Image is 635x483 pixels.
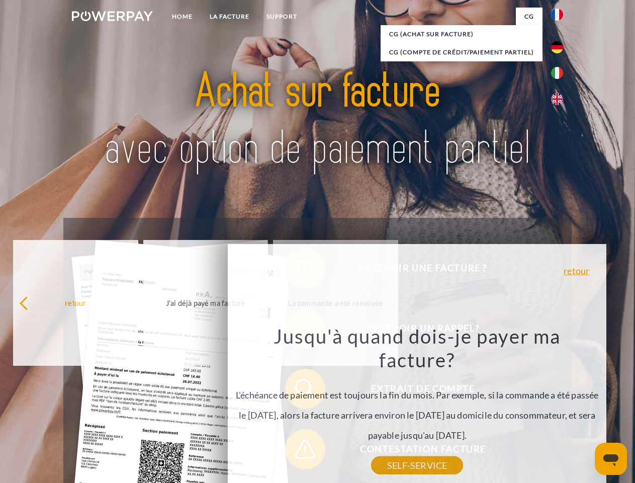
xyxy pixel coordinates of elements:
img: logo-powerpay-white.svg [72,11,153,21]
div: J'ai déjà payé ma facture [149,296,262,309]
div: L'échéance de paiement est toujours la fin du mois. Par exemple, si la commande a été passée le [... [234,324,601,465]
a: CG (Compte de crédit/paiement partiel) [381,43,542,61]
div: retour [19,296,132,309]
img: en [551,93,563,105]
a: CG [516,8,542,26]
img: de [551,41,563,53]
a: SELF-SERVICE [371,456,463,474]
a: retour [564,266,589,275]
a: Home [163,8,201,26]
a: CG (achat sur facture) [381,25,542,43]
a: LA FACTURE [201,8,258,26]
a: Support [258,8,306,26]
img: it [551,67,563,79]
img: fr [551,9,563,21]
h3: Jusqu'à quand dois-je payer ma facture? [234,324,601,372]
iframe: Bouton de lancement de la fenêtre de messagerie [595,443,627,475]
img: title-powerpay_fr.svg [96,48,539,193]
